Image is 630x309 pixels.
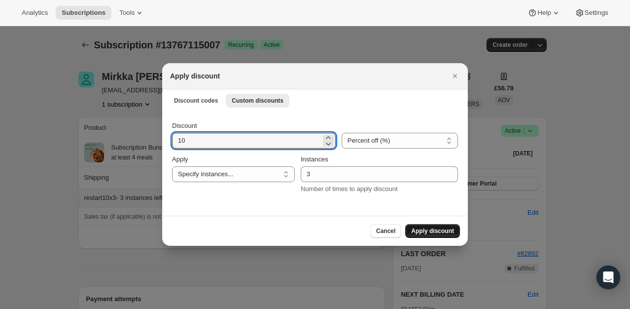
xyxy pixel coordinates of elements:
span: Discount [172,122,197,129]
span: Number of times to apply discount [301,185,398,193]
span: Custom discounts [232,97,283,105]
span: Instances [301,155,328,163]
span: Help [537,9,551,17]
button: Analytics [16,6,54,20]
span: Apply discount [411,227,454,235]
div: Open Intercom Messenger [596,266,620,289]
span: Subscriptions [62,9,105,17]
button: Tools [113,6,150,20]
span: Analytics [22,9,48,17]
button: Subscriptions [56,6,111,20]
span: Discount codes [174,97,218,105]
button: Help [522,6,566,20]
span: Apply [172,155,188,163]
button: Discount codes [168,94,224,108]
button: Close [448,69,462,83]
div: Custom discounts [162,111,468,216]
span: Settings [585,9,608,17]
button: Settings [569,6,614,20]
button: Apply discount [405,224,460,238]
h2: Apply discount [170,71,220,81]
button: Custom discounts [226,94,289,108]
button: Cancel [370,224,401,238]
span: Cancel [376,227,395,235]
span: Tools [119,9,135,17]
